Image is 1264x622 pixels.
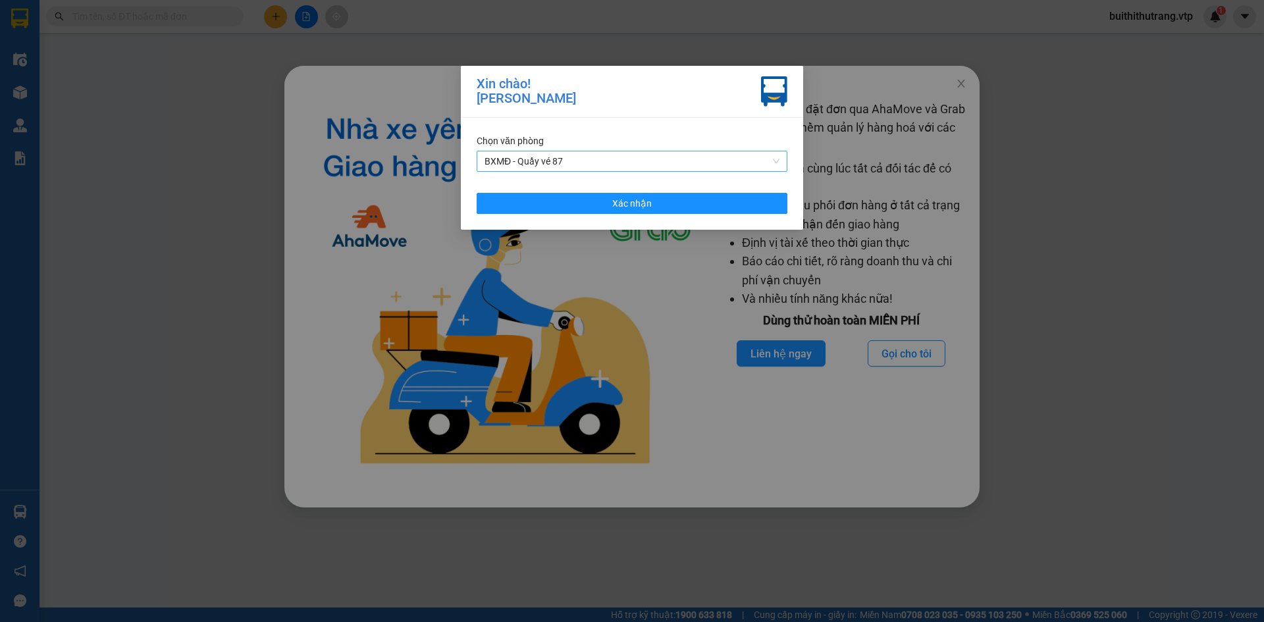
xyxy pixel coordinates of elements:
[477,134,787,148] div: Chọn văn phòng
[761,76,787,107] img: vxr-icon
[477,76,576,107] div: Xin chào! [PERSON_NAME]
[612,196,652,211] span: Xác nhận
[485,151,779,171] span: BXMĐ - Quầy vé 87
[477,193,787,214] button: Xác nhận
